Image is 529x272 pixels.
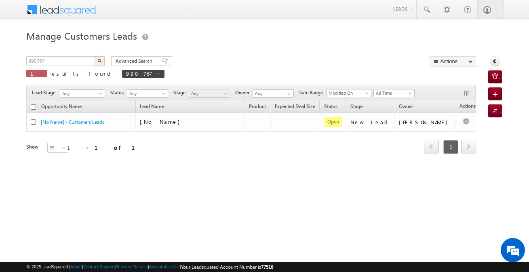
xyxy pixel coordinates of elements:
[32,89,59,96] span: Lead Stage
[253,89,294,98] input: Type to Search
[461,140,476,153] a: next
[324,117,342,127] span: Open
[26,29,137,42] span: Manage Customers Leads
[261,264,273,270] span: 77516
[235,89,253,96] span: Owner
[430,56,476,66] button: Actions
[271,102,319,113] a: Expected Deal Size
[346,102,367,113] a: Stage
[249,103,266,109] span: Product
[350,119,391,126] div: New Lead
[455,102,480,112] span: Actions
[110,89,127,96] span: Status
[116,57,155,65] span: Advanced Search
[60,89,105,98] a: Any
[275,103,315,109] span: Expected Deal Size
[41,103,82,109] span: Opportunity Name
[320,102,341,113] a: Status
[189,90,228,97] span: Any
[461,140,476,153] span: next
[443,140,458,154] span: 1
[350,103,363,109] span: Stage
[26,263,273,271] span: © 2025 LeadSquared | | | | |
[373,89,415,97] a: All Time
[181,264,273,270] span: Your Leadsquared Account Number is
[97,59,101,63] img: Search
[116,264,148,269] a: Terms of Service
[60,90,102,97] span: Any
[41,119,104,125] a: [No Name] - Customers Leads
[189,89,230,98] a: Any
[47,143,68,153] a: 25
[327,89,369,97] span: Modified On
[374,89,412,97] span: All Time
[399,103,413,109] span: Owner
[173,89,189,96] span: Stage
[140,118,184,125] span: [No Name]
[127,89,168,98] a: Any
[83,264,115,269] a: Contact Support
[424,140,439,153] span: prev
[126,70,152,77] span: 990767
[283,90,293,98] a: Show All Items
[399,119,452,126] div: [PERSON_NAME]
[67,143,145,152] div: 1 - 1 of 1
[37,102,86,113] a: Opportunity Name
[31,104,36,110] input: Check all records
[26,143,41,151] div: Show
[48,144,69,151] span: 25
[136,102,168,113] span: Lead Name
[49,70,114,77] span: results found
[149,264,180,269] a: Acceptable Use
[70,264,82,269] a: About
[298,89,326,96] span: Date Range
[424,140,439,153] a: prev
[127,90,166,97] span: Any
[30,70,43,77] span: 1
[326,89,371,97] a: Modified On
